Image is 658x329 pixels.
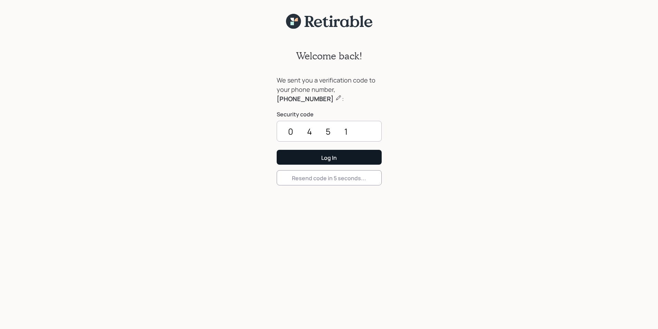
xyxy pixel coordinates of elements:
input: •••• [277,121,382,142]
button: Resend code in 5 seconds... [277,170,382,185]
div: We sent you a verification code to your phone number, : [277,76,382,104]
div: Resend code in 5 seconds... [292,174,366,182]
div: Log In [321,154,337,162]
label: Security code [277,110,382,118]
button: Log In [277,150,382,165]
b: [PHONE_NUMBER] [277,95,334,103]
h2: Welcome back! [296,50,362,62]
